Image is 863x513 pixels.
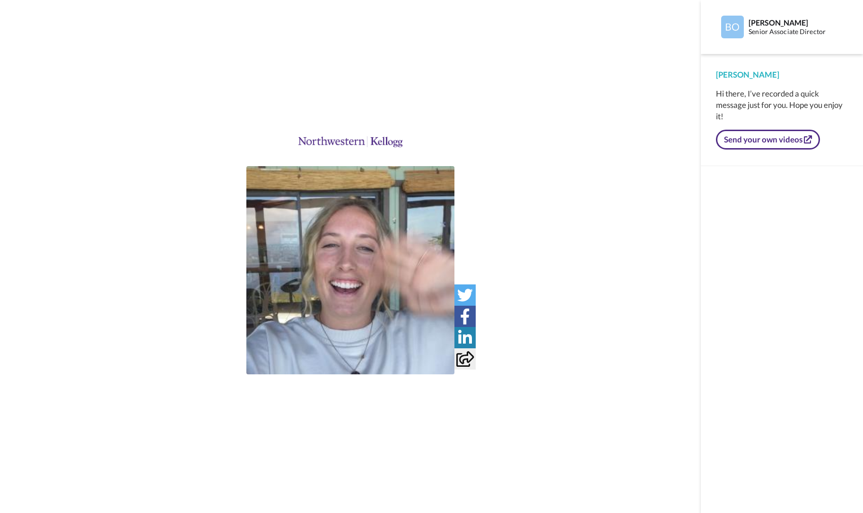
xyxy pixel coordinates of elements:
img: summer-greet-thumb.jpg [246,166,454,374]
img: 6befe689-c8cd-461c-ad7c-a50421f920fd [298,136,402,147]
div: Senior Associate Director [749,28,847,36]
div: Hi there, I’ve recorded a quick message just for you. Hope you enjoy it! [716,88,848,122]
div: [PERSON_NAME] [716,69,848,80]
div: [PERSON_NAME] [749,18,847,27]
a: Send your own videos [716,130,820,150]
img: Profile Image [721,16,744,38]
